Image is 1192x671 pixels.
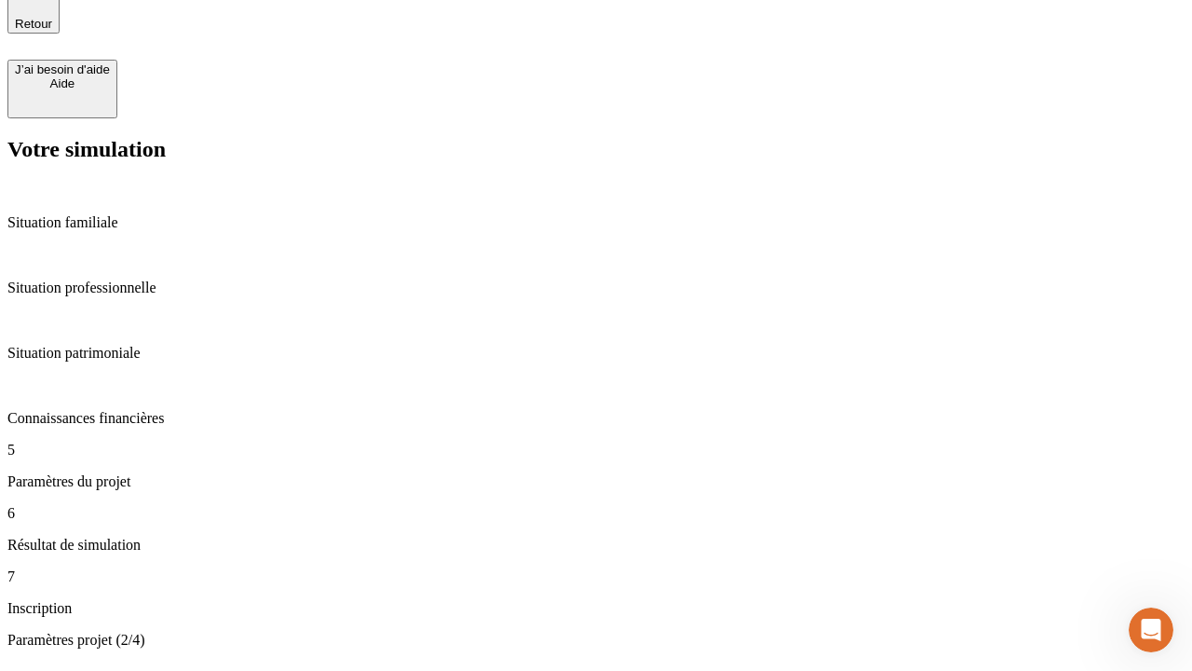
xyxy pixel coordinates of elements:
[7,410,1185,427] p: Connaissances financières
[7,505,1185,522] p: 6
[7,137,1185,162] h2: Votre simulation
[1129,608,1173,652] iframe: Intercom live chat
[15,76,110,90] div: Aide
[7,537,1185,554] p: Résultat de simulation
[15,17,52,31] span: Retour
[7,60,117,118] button: J’ai besoin d'aideAide
[7,632,1185,649] p: Paramètres projet (2/4)
[7,600,1185,617] p: Inscription
[7,568,1185,585] p: 7
[15,62,110,76] div: J’ai besoin d'aide
[7,280,1185,296] p: Situation professionnelle
[7,442,1185,459] p: 5
[7,473,1185,490] p: Paramètres du projet
[7,345,1185,362] p: Situation patrimoniale
[7,214,1185,231] p: Situation familiale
